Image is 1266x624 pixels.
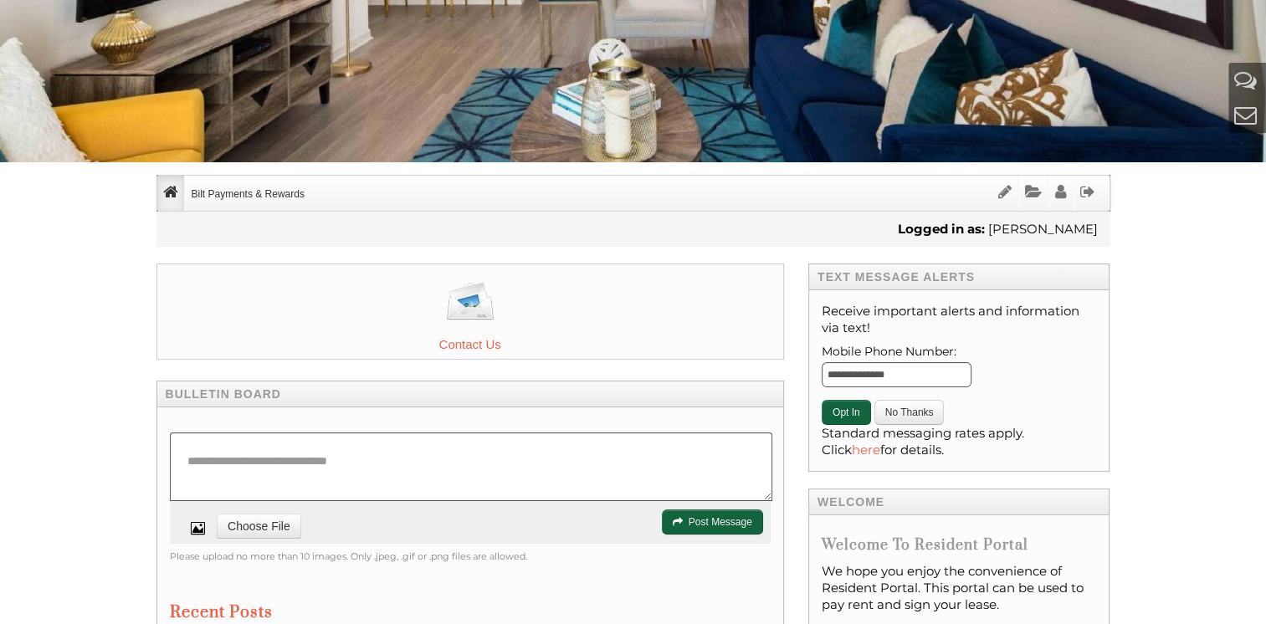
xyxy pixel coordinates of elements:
a: Bilt Payments & Rewards [186,176,310,211]
button: Post Message [662,509,763,534]
a: Contact Us [156,263,784,360]
div: Receive important alerts and information via text! [808,290,1110,472]
a: Documents [1019,176,1048,211]
iframe: Upload Attachment [217,514,468,539]
i: Profile [1055,184,1067,200]
span: Standard messaging rates apply. Click for details. [822,425,1024,458]
input: Mobile Phone Number: [822,362,971,387]
span: [PERSON_NAME] [988,221,1098,237]
b: Logged in as: [898,221,985,237]
a: Sign Documents [992,176,1017,211]
label: Mobile Phone Number: [822,340,1097,396]
h4: Bulletin Board [156,381,784,407]
a: Help And Support [1234,66,1257,94]
a: Contact [1234,101,1257,129]
h4: Text Message Alerts [808,263,1110,290]
button: Opt In [822,400,871,425]
a: here [852,442,880,458]
i: Sign Out [1080,184,1095,200]
a: Sign Out [1074,176,1101,211]
span: Contact Us [157,335,783,355]
h4: Welcome to Resident Portal [822,536,1097,555]
textarea: Write a message to your neighbors [170,432,772,501]
a: Profile [1049,176,1073,211]
i: Sign Documents [998,184,1012,200]
h4: Welcome [808,488,1110,515]
button: No Thanks [874,400,945,425]
div: Please upload no more than 10 images. Only .jpeg, .gif or .png files are allowed. [170,548,771,565]
i: Home [163,184,178,200]
a: Home [157,176,184,211]
i: Documents [1025,184,1042,200]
